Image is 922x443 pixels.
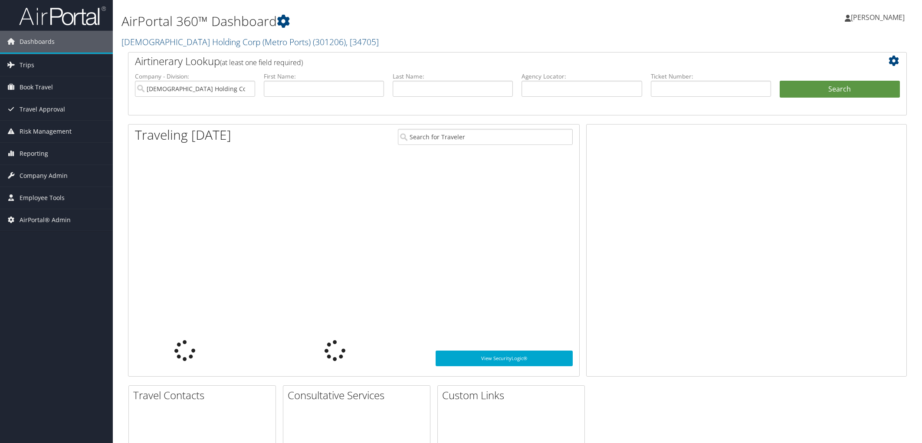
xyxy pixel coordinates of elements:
[288,388,430,403] h2: Consultative Services
[264,72,384,81] label: First Name:
[20,31,55,53] span: Dashboards
[19,6,106,26] img: airportal-logo.png
[121,36,379,48] a: [DEMOGRAPHIC_DATA] Holding Corp (Metro Ports)
[313,36,346,48] span: ( 301206 )
[135,54,835,69] h2: Airtinerary Lookup
[20,165,68,187] span: Company Admin
[135,126,231,144] h1: Traveling [DATE]
[398,129,573,145] input: Search for Traveler
[220,58,303,67] span: (at least one field required)
[133,388,276,403] h2: Travel Contacts
[436,351,573,366] a: View SecurityLogic®
[845,4,913,30] a: [PERSON_NAME]
[20,143,48,164] span: Reporting
[393,72,513,81] label: Last Name:
[135,72,255,81] label: Company - Division:
[20,209,71,231] span: AirPortal® Admin
[442,388,584,403] h2: Custom Links
[20,76,53,98] span: Book Travel
[121,12,650,30] h1: AirPortal 360™ Dashboard
[20,121,72,142] span: Risk Management
[651,72,771,81] label: Ticket Number:
[20,54,34,76] span: Trips
[851,13,905,22] span: [PERSON_NAME]
[346,36,379,48] span: , [ 34705 ]
[522,72,642,81] label: Agency Locator:
[20,187,65,209] span: Employee Tools
[780,81,900,98] button: Search
[20,98,65,120] span: Travel Approval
